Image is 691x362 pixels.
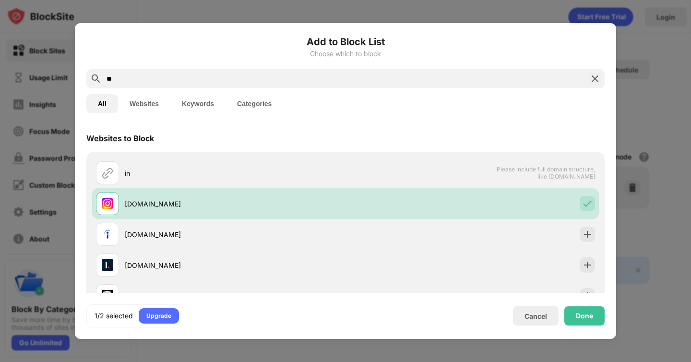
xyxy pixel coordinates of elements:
div: 1/2 selected [95,311,133,321]
img: search.svg [90,73,102,84]
div: Cancel [524,312,547,320]
div: Done [576,312,593,320]
div: [DOMAIN_NAME] [125,260,345,270]
img: favicons [102,290,113,302]
div: in [125,168,345,178]
div: [DOMAIN_NAME] [125,229,345,240]
button: Keywords [170,94,226,113]
h6: Add to Block List [86,35,605,49]
img: favicons [102,259,113,271]
img: search-close [589,73,601,84]
span: Please include full domain structure, like [DOMAIN_NAME] [496,166,595,180]
img: favicons [102,229,113,240]
img: url.svg [102,167,113,179]
div: Upgrade [146,311,171,321]
button: Categories [226,94,283,113]
button: Websites [118,94,170,113]
div: Websites to Block [86,133,154,143]
div: [DOMAIN_NAME] [125,291,345,301]
img: favicons [102,198,113,209]
div: [DOMAIN_NAME] [125,199,345,209]
button: All [86,94,118,113]
div: Choose which to block [86,50,605,58]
